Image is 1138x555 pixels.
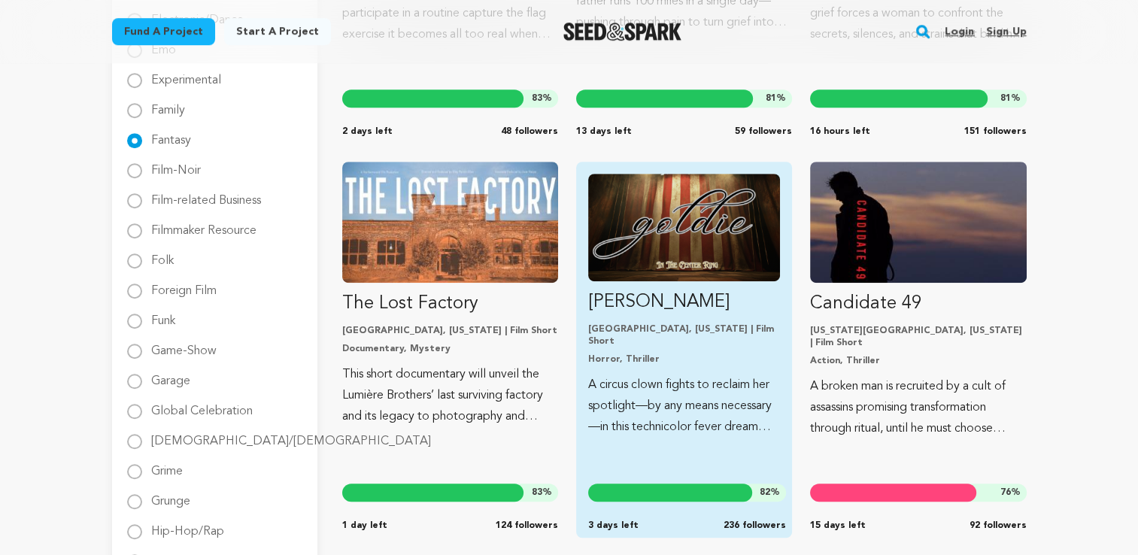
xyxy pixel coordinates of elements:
label: Game-Show [151,333,217,357]
span: 124 followers [496,520,558,532]
p: [US_STATE][GEOGRAPHIC_DATA], [US_STATE] | Film Short [810,325,1026,349]
span: 81 [766,94,776,103]
label: Funk [151,303,175,327]
span: 1 day left [342,520,387,532]
span: 83 [532,488,542,497]
span: % [532,92,552,105]
span: 81 [1000,94,1011,103]
span: 15 days left [810,520,866,532]
label: Experimental [151,62,221,86]
a: Fund The Lost Factory [342,162,558,427]
label: Grunge [151,484,190,508]
a: Fund Goldie [588,174,780,438]
span: 13 days left [576,126,632,138]
a: Fund Candidate 49 [810,162,1026,439]
span: % [766,92,786,105]
p: [GEOGRAPHIC_DATA], [US_STATE] | Film Short [588,323,780,347]
span: 236 followers [724,520,786,532]
a: Login [945,20,974,44]
label: Filmmaker Resource [151,213,256,237]
p: Action, Thriller [810,355,1026,367]
span: 83 [532,94,542,103]
label: Fantasy [151,123,191,147]
p: A circus clown fights to reclaim her spotlight—by any means necessary—in this technicolor fever d... [588,375,780,438]
a: Start a project [224,18,331,45]
label: [DEMOGRAPHIC_DATA]/[DEMOGRAPHIC_DATA] [151,423,431,447]
p: Candidate 49 [810,292,1026,316]
span: 151 followers [964,126,1027,138]
span: 16 hours left [810,126,870,138]
p: This short documentary will unveil the Lumière Brothers’ last surviving factory and its legacy to... [342,364,558,427]
label: Family [151,92,185,117]
p: Documentary, Mystery [342,343,558,355]
span: 76 [1000,488,1011,497]
span: 82 [760,488,770,497]
span: % [1000,92,1021,105]
label: Foreign Film [151,273,217,297]
a: Fund a project [112,18,215,45]
label: Folk [151,243,174,267]
span: 59 followers [735,126,792,138]
img: Seed&Spark Logo Dark Mode [563,23,681,41]
label: Film-Noir [151,153,201,177]
p: [PERSON_NAME] [588,290,780,314]
p: The Lost Factory [342,292,558,316]
p: [GEOGRAPHIC_DATA], [US_STATE] | Film Short [342,325,558,337]
span: 48 followers [501,126,558,138]
span: 92 followers [970,520,1027,532]
a: Seed&Spark Homepage [563,23,681,41]
p: Horror, Thriller [588,353,780,365]
label: Global Celebration [151,393,253,417]
span: % [532,487,552,499]
span: 2 days left [342,126,393,138]
p: A broken man is recruited by a cult of assassins promising transformation through ritual, until h... [810,376,1026,439]
span: % [1000,487,1021,499]
label: Grime [151,453,183,478]
a: Sign up [986,20,1026,44]
label: Hip-Hop/Rap [151,514,224,538]
label: Garage [151,363,190,387]
span: 3 days left [588,520,639,532]
label: Film-related Business [151,183,261,207]
span: % [760,487,780,499]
